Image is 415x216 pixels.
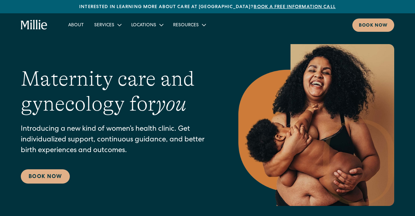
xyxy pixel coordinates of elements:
[94,22,114,29] div: Services
[359,22,388,29] div: Book now
[21,66,212,116] h1: Maternity care and gynecology for
[254,5,335,9] a: Book a free information call
[89,19,126,30] div: Services
[126,19,168,30] div: Locations
[21,169,70,184] a: Book Now
[21,20,47,30] a: home
[173,22,199,29] div: Resources
[21,124,212,156] p: Introducing a new kind of women’s health clinic. Get individualized support, continuous guidance,...
[63,19,89,30] a: About
[131,22,156,29] div: Locations
[352,18,394,32] a: Book now
[156,92,186,115] em: you
[168,19,210,30] div: Resources
[238,44,394,206] img: Smiling mother with her baby in arms, celebrating body positivity and the nurturing bond of postp...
